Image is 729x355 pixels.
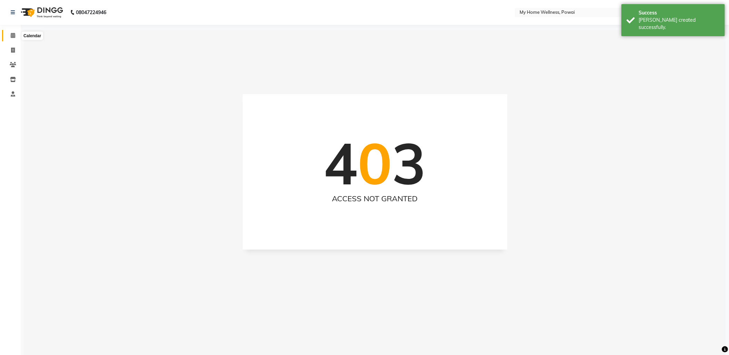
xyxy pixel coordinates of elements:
[18,3,65,22] img: logo
[639,17,720,31] div: Bill created successfully.
[22,32,43,40] div: Calendar
[76,3,106,22] b: 08047224946
[324,129,426,197] h1: 4 3
[639,9,720,17] div: Success
[358,127,392,199] span: 0
[256,194,493,203] h2: ACCESS NOT GRANTED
